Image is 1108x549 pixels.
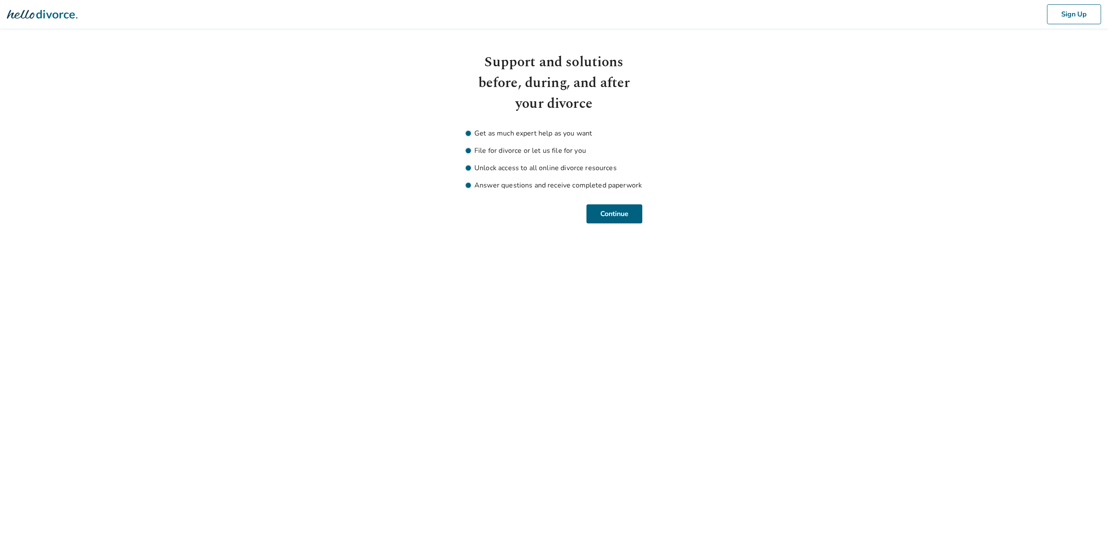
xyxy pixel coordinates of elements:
li: Answer questions and receive completed paperwork [466,180,642,191]
h1: Support and solutions before, during, and after your divorce [466,52,642,114]
li: Get as much expert help as you want [466,128,642,139]
button: Sign Up [1047,4,1101,24]
button: Continue [586,204,642,223]
li: File for divorce or let us file for you [466,145,642,156]
li: Unlock access to all online divorce resources [466,163,642,173]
